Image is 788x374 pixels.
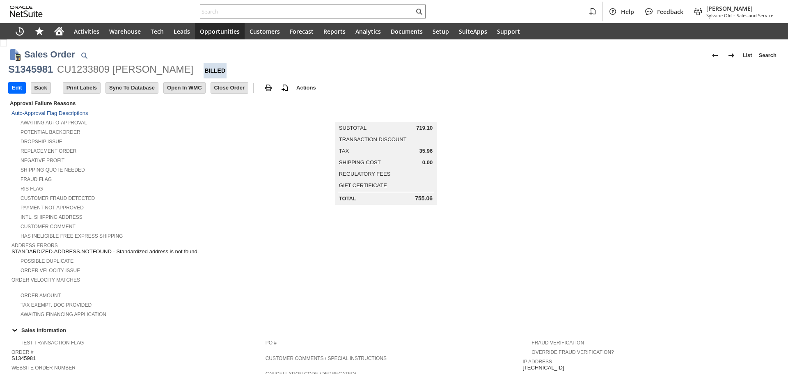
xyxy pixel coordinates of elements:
span: Warehouse [109,28,141,35]
span: 755.06 [415,195,433,202]
a: Warehouse [104,23,146,39]
svg: Recent Records [15,26,25,36]
img: print.svg [263,83,273,93]
svg: Search [414,7,424,16]
h1: Sales Order [24,48,75,61]
span: Activities [74,28,99,35]
input: Close Order [211,83,248,93]
a: Fraud Verification [531,340,584,346]
div: Shortcuts [30,23,49,39]
a: Potential Backorder [21,129,80,135]
a: IP Address [522,359,552,365]
a: Analytics [350,23,386,39]
a: PO # [266,340,277,346]
a: RIS flag [21,186,43,192]
span: [TECHNICAL_ID] [522,365,564,371]
div: Approval Failure Reasons [8,99,262,108]
input: Print Labels [63,83,100,93]
a: Documents [386,23,428,39]
span: Support [497,28,520,35]
caption: Summary [335,109,437,122]
span: S1345981 [11,355,36,362]
svg: Shortcuts [34,26,44,36]
span: Sales and Service [737,12,773,18]
input: Back [31,83,50,93]
a: Customer Comment [21,224,76,229]
div: Billed [204,63,227,78]
span: Sylvane Old [706,12,732,18]
a: Payment not approved [21,205,84,211]
span: Setup [433,28,449,35]
a: List [740,49,756,62]
span: [PERSON_NAME] [706,5,773,12]
input: Edit [9,83,25,93]
a: Address Errors [11,243,58,248]
span: Customers [250,28,280,35]
a: Total [339,195,356,202]
a: Customer Comments / Special Instructions [266,356,387,361]
input: Sync To Database [106,83,158,93]
span: SuiteApps [459,28,487,35]
img: add-record.svg [280,83,290,93]
a: Forecast [285,23,318,39]
div: CU1233809 [PERSON_NAME] [57,63,193,76]
span: Feedback [657,8,683,16]
span: 0.00 [422,159,433,166]
span: Opportunities [200,28,240,35]
a: Customers [245,23,285,39]
span: Leads [174,28,190,35]
img: Quick Find [79,50,89,60]
a: Negative Profit [21,158,64,163]
a: Reports [318,23,350,39]
input: Open In WMC [164,83,205,93]
span: - [733,12,735,18]
a: Shipping Cost [339,159,381,165]
a: Replacement Order [21,148,76,154]
a: Test Transaction Flag [21,340,84,346]
a: Recent Records [10,23,30,39]
a: Opportunities [195,23,245,39]
a: Subtotal [339,125,367,131]
a: Regulatory Fees [339,171,390,177]
a: Order Velocity Matches [11,277,80,283]
div: Sales Information [8,325,777,335]
a: Has Ineligible Free Express Shipping [21,233,123,239]
span: STANDARDIZED.ADDRESS.NOTFOUND - Standardized address is not found. [11,248,199,255]
a: Dropship Issue [21,139,62,145]
span: 719.10 [416,125,433,131]
a: Possible Duplicate [21,258,73,264]
a: Tech [146,23,169,39]
span: Forecast [290,28,314,35]
span: 35.96 [419,148,433,154]
a: Auto-Approval Flag Descriptions [11,110,88,116]
a: Leads [169,23,195,39]
a: Order Amount [21,293,61,298]
a: Website Order Number [11,365,76,371]
span: Documents [391,28,423,35]
a: Customer Fraud Detected [21,195,95,201]
a: Tax [339,148,349,154]
svg: logo [10,6,43,17]
a: Gift Certificate [339,182,387,188]
a: Home [49,23,69,39]
a: Activities [69,23,104,39]
input: Search [200,7,414,16]
a: Order # [11,349,33,355]
a: Setup [428,23,454,39]
div: S1345981 [8,63,53,76]
a: Transaction Discount [339,136,407,142]
a: Support [492,23,525,39]
a: Order Velocity Issue [21,268,80,273]
a: Search [756,49,780,62]
a: Fraud Flag [21,177,52,182]
img: Next [726,50,736,60]
img: Previous [710,50,720,60]
a: Tax Exempt. Doc Provided [21,302,92,308]
a: Actions [293,85,319,91]
a: Shipping Quote Needed [21,167,85,173]
a: SuiteApps [454,23,492,39]
span: Analytics [355,28,381,35]
svg: Home [54,26,64,36]
a: Intl. Shipping Address [21,214,82,220]
a: Override Fraud Verification? [531,349,614,355]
